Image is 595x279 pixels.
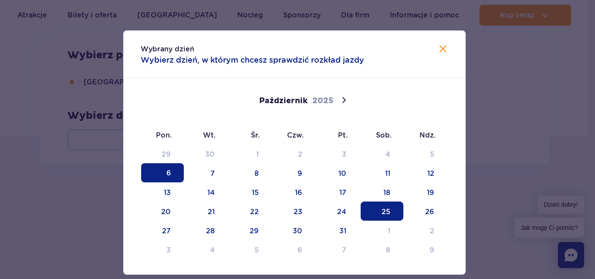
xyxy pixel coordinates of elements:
span: Listopad 7, 2025 [317,240,359,259]
span: Październik 13, 2025 [141,182,184,202]
span: Październik 23, 2025 [273,202,315,221]
span: Listopad 6, 2025 [273,240,315,259]
span: Październik 16, 2025 [273,182,315,202]
span: Październik 21, 2025 [185,202,228,221]
span: Październik 15, 2025 [229,182,272,202]
span: Wybrany dzień [141,45,194,53]
span: Listopad 2, 2025 [405,221,447,240]
span: Październik 18, 2025 [361,182,403,202]
span: Pon. [141,131,185,140]
span: Październik 9, 2025 [273,163,315,182]
span: Czw. [272,131,316,140]
span: Pt. [316,131,360,140]
span: Październik 12, 2025 [405,163,447,182]
span: Wt. [184,131,228,140]
span: Październik 5, 2025 [405,144,447,163]
span: Październik [259,96,308,106]
span: Wrzesień 30, 2025 [185,144,228,163]
span: Październik 28, 2025 [185,221,228,240]
span: Październik 20, 2025 [141,202,184,221]
span: Październik 2, 2025 [273,144,315,163]
span: Październik 10, 2025 [317,163,359,182]
span: Ndz. [404,131,448,140]
span: Wybierz dzień, w którym chcesz sprawdzić rozkład jazdy [141,54,364,66]
span: Październik 24, 2025 [317,202,359,221]
span: Październik 17, 2025 [317,182,359,202]
span: Listopad 9, 2025 [405,240,447,259]
span: Październik 19, 2025 [405,182,447,202]
span: Listopad 8, 2025 [361,240,403,259]
span: Październik 11, 2025 [361,163,403,182]
span: Październik 27, 2025 [141,221,184,240]
span: Październik 1, 2025 [229,144,272,163]
span: Wrzesień 29, 2025 [141,144,184,163]
span: Październik 31, 2025 [317,221,359,240]
span: Październik 7, 2025 [185,163,228,182]
span: Październik 14, 2025 [185,182,228,202]
span: Listopad 3, 2025 [141,240,184,259]
span: Śr. [228,131,272,140]
span: Październik 25, 2025 [361,202,403,221]
span: Październik 26, 2025 [405,202,447,221]
span: Październik 4, 2025 [361,144,403,163]
span: Październik 3, 2025 [317,144,359,163]
span: Listopad 4, 2025 [185,240,228,259]
span: Sob. [360,131,404,140]
span: Październik 6, 2025 [141,163,184,182]
span: Październik 8, 2025 [229,163,272,182]
span: Październik 22, 2025 [229,202,272,221]
span: Listopad 1, 2025 [361,221,403,240]
span: Listopad 5, 2025 [229,240,272,259]
span: Październik 29, 2025 [229,221,272,240]
span: Październik 30, 2025 [273,221,315,240]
